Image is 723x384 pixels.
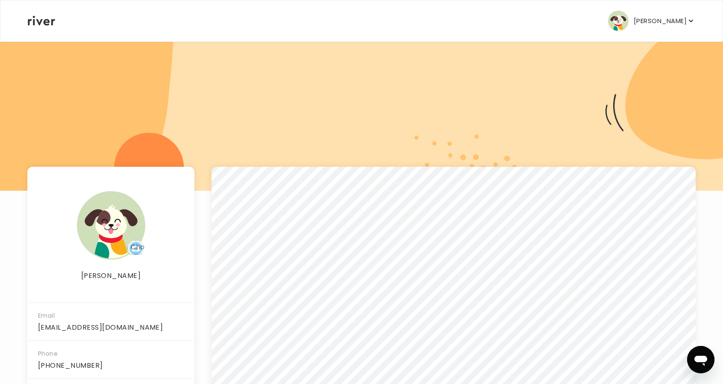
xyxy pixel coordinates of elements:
[38,311,55,320] span: Email
[38,349,58,358] span: Phone
[634,15,687,27] p: [PERSON_NAME]
[608,11,695,31] button: user avatar[PERSON_NAME]
[608,11,629,31] img: user avatar
[28,270,194,282] p: [PERSON_NAME]
[38,322,184,334] p: [EMAIL_ADDRESS][DOMAIN_NAME]
[687,346,714,373] iframe: Button to launch messaging window
[38,360,184,372] p: [PHONE_NUMBER]
[77,191,145,260] img: user avatar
